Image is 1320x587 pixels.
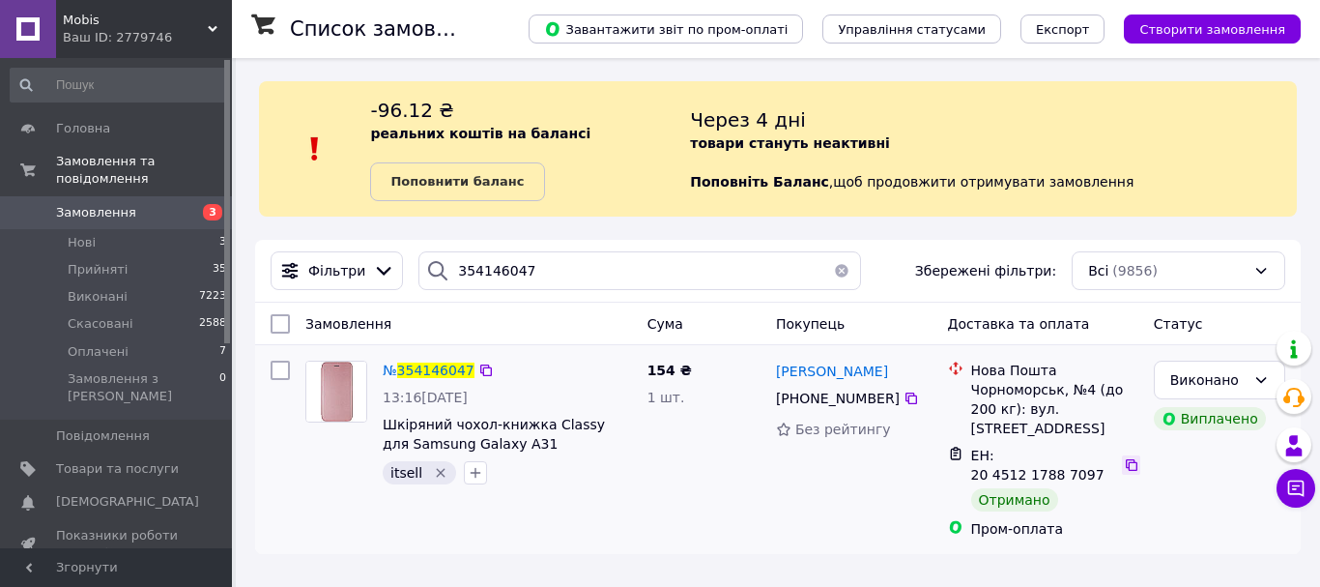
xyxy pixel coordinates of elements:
[290,17,486,41] h1: Список замовлень
[305,361,367,423] a: Фото товару
[203,204,222,220] span: 3
[690,108,806,132] span: Через 4 дні
[397,363,474,378] span: 354146047
[418,251,861,290] input: Пошук за номером замовлення, ПІБ покупця, номером телефону, Email, номером накладної
[1088,261,1108,280] span: Всі
[370,162,544,201] a: Поповнити баланс
[529,15,803,44] button: Завантажити звіт по пром-оплаті
[971,519,1138,539] div: Пром-оплата
[56,427,150,445] span: Повідомлення
[305,316,391,332] span: Замовлення
[301,134,330,163] img: :exclamation:
[690,174,829,190] b: Поповніть Баланс
[68,288,128,306] span: Виконані
[776,362,888,381] a: [PERSON_NAME]
[68,315,133,333] span: Скасовані
[690,97,1297,201] div: , щоб продовжити отримувати замовлення
[776,316,845,332] span: Покупець
[219,370,226,405] span: 0
[370,99,453,122] span: -96.12 ₴
[1277,469,1315,508] button: Чат з покупцем
[370,126,590,141] b: реальних коштів на балансі
[56,120,110,137] span: Головна
[68,343,129,361] span: Оплачені
[56,527,179,562] span: Показники роботи компанії
[63,12,208,29] span: Mobis
[63,29,232,46] div: Ваш ID: 2779746
[647,363,692,378] span: 154 ₴
[1036,22,1090,37] span: Експорт
[1154,316,1203,332] span: Статус
[971,380,1138,438] div: Чорноморськ, №4 (до 200 кг): вул. [STREET_ADDRESS]
[1124,15,1301,44] button: Створити замовлення
[306,362,366,422] img: Фото товару
[383,417,605,452] a: Шкіряний чохол-книжка Classy для Samsung Galaxy A31
[822,15,1001,44] button: Управління статусами
[68,370,219,405] span: Замовлення з [PERSON_NAME]
[199,288,226,306] span: 7223
[56,460,179,478] span: Товари та послуги
[1139,22,1285,37] span: Створити замовлення
[219,343,226,361] span: 7
[56,493,199,511] span: [DEMOGRAPHIC_DATA]
[390,465,422,481] span: itsell
[1112,263,1158,279] span: (9856)
[647,316,683,332] span: Cума
[822,251,861,290] button: Очистить
[56,204,136,221] span: Замовлення
[971,361,1138,380] div: Нова Пошта
[776,364,888,379] span: [PERSON_NAME]
[795,422,891,437] span: Без рейтингу
[1170,369,1246,391] div: Виконано
[10,68,228,103] input: Пошук
[56,153,232,188] span: Замовлення та повідомлення
[199,315,226,333] span: 2588
[68,261,128,279] span: Прийняті
[838,22,986,37] span: Управління статусами
[690,135,890,151] b: товари стануть неактивні
[971,488,1058,512] div: Отримано
[390,174,524,189] b: Поповнити баланс
[1020,15,1105,44] button: Експорт
[308,261,365,280] span: Фільтри
[219,234,226,251] span: 3
[647,390,685,405] span: 1 шт.
[1154,407,1266,430] div: Виплачено
[383,363,397,378] span: №
[213,261,226,279] span: 35
[68,234,96,251] span: Нові
[772,385,904,412] div: [PHONE_NUMBER]
[971,448,1105,483] span: ЕН: 20 4512 1788 7097
[433,465,448,481] svg: Видалити мітку
[1105,20,1301,36] a: Створити замовлення
[948,316,1090,332] span: Доставка та оплата
[915,261,1056,280] span: Збережені фільтри:
[383,363,474,378] a: №354146047
[383,390,468,405] span: 13:16[DATE]
[544,20,788,38] span: Завантажити звіт по пром-оплаті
